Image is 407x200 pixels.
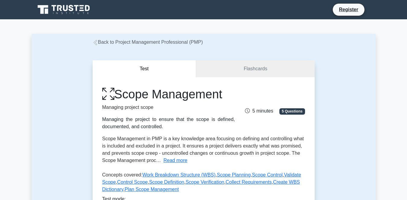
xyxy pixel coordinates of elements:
a: Scope Definition [149,179,184,185]
p: Concepts covered: , , , , , , , , , [102,171,305,195]
a: Collect Requirements [226,179,272,185]
button: Read more [164,157,187,164]
span: 5 Questions [279,108,305,114]
a: Scope Planning [217,172,251,177]
a: Validate Scope [102,172,301,185]
p: Managing project scope [102,104,235,111]
a: Scope Verification [186,179,224,185]
a: Register [335,6,362,13]
a: Back to Project Management Professional (PMP) [93,40,203,45]
a: Flashcards [196,60,314,78]
h1: Scope Management [102,87,235,101]
a: Scope Control [252,172,282,177]
a: Plan Scope Management [125,187,179,192]
a: Work Breakdown Structure (WBS) [142,172,215,177]
span: Scope Management in PMP is a key knowledge area focusing on defining and controlling what is incl... [102,136,304,163]
button: Test [93,60,196,78]
span: 5 minutes [245,108,273,113]
div: Managing the project to ensure that the scope is defined, documented, and controlled. [102,116,235,130]
a: Control Scope [117,179,148,185]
